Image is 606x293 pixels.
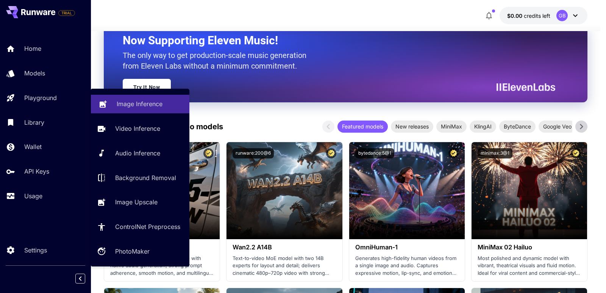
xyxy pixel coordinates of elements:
button: Certified Model – Vetted for best performance and includes a commercial license. [571,148,581,158]
button: runware:200@6 [233,148,274,158]
a: Image Upscale [91,193,189,212]
p: Generates high-fidelity human videos from a single image and audio. Captures expressive motion, l... [355,255,459,277]
p: Library [24,118,44,127]
button: Certified Model – Vetted for best performance and includes a commercial license. [326,148,336,158]
a: Background Removal [91,168,189,187]
p: ControlNet Preprocess [115,222,180,231]
button: Certified Model – Vetted for best performance and includes a commercial license. [203,148,214,158]
span: KlingAI [470,122,496,130]
button: $0.00 [500,7,587,24]
h3: MiniMax 02 Hailuo [478,244,581,251]
a: Video Inference [91,119,189,138]
p: Settings [24,246,47,255]
h3: OmniHuman‑1 [355,244,459,251]
p: Wallet [24,142,42,151]
span: Google Veo [539,122,576,130]
span: Add your payment card to enable full platform functionality. [58,8,75,17]
p: Most polished and dynamic model with vibrant, theatrical visuals and fluid motion. Ideal for vira... [478,255,581,277]
p: Audio Inference [115,149,160,158]
p: Usage [24,191,42,201]
p: PhotoMaker [115,247,150,256]
span: ByteDance [499,122,536,130]
p: Playground [24,93,57,102]
p: API Keys [24,167,49,176]
p: Models [24,69,45,78]
p: Background Removal [115,173,176,182]
span: MiniMax [436,122,467,130]
p: The only way to get production-scale music generation from Eleven Labs without a minimum commitment. [123,50,312,71]
span: New releases [391,122,433,130]
div: $0.00 [507,12,550,20]
span: Featured models [337,122,388,130]
span: TRIAL [59,10,75,16]
span: credits left [524,13,550,19]
a: ControlNet Preprocess [91,218,189,236]
div: Collapse sidebar [81,272,91,285]
h3: Wan2.2 A14B [233,244,336,251]
h2: Now Supporting Eleven Music! [123,33,550,48]
button: minimax:3@1 [478,148,512,158]
p: Image Upscale [115,197,158,207]
p: Text-to-video MoE model with two 14B experts for layout and detail; delivers cinematic 480p–720p ... [233,255,336,277]
a: Audio Inference [91,144,189,163]
div: GB [556,10,568,21]
a: Image Inference [91,95,189,113]
span: $0.00 [507,13,524,19]
img: alt [472,142,587,239]
button: Certified Model – Vetted for best performance and includes a commercial license. [448,148,459,158]
a: Try It Now [123,79,171,96]
button: bytedance:5@1 [355,148,394,158]
img: alt [226,142,342,239]
button: Collapse sidebar [75,274,85,284]
p: Image Inference [117,99,162,108]
img: alt [349,142,465,239]
a: PhotoMaker [91,242,189,261]
p: Video Inference [115,124,160,133]
p: Home [24,44,41,53]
